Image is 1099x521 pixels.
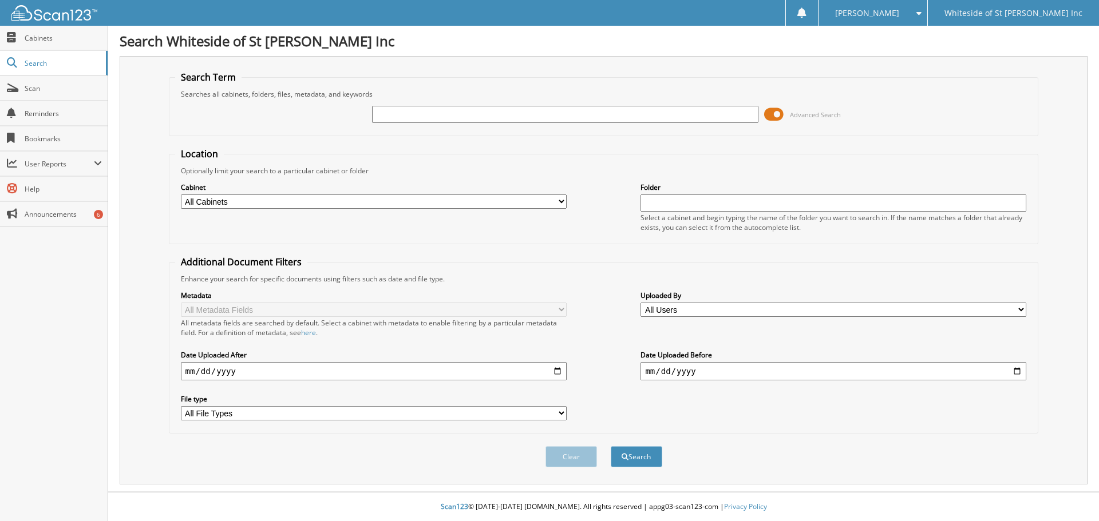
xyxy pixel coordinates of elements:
label: Uploaded By [641,291,1026,300]
img: scan123-logo-white.svg [11,5,97,21]
div: Optionally limit your search to a particular cabinet or folder [175,166,1033,176]
input: start [181,362,567,380]
label: Date Uploaded After [181,350,567,360]
span: Scan123 [441,502,468,511]
button: Clear [545,446,597,467]
label: Folder [641,182,1026,192]
label: File type [181,394,567,404]
label: Date Uploaded Before [641,350,1026,360]
span: User Reports [25,159,94,169]
legend: Search Term [175,71,242,83]
input: end [641,362,1026,380]
div: 6 [94,210,103,219]
div: All metadata fields are searched by default. Select a cabinet with metadata to enable filtering b... [181,318,567,337]
button: Search [611,446,662,467]
iframe: Chat Widget [1042,466,1099,521]
span: Help [25,184,102,194]
div: Enhance your search for specific documents using filters such as date and file type. [175,274,1033,284]
legend: Location [175,148,224,160]
span: Advanced Search [790,110,841,119]
a: Privacy Policy [724,502,767,511]
div: © [DATE]-[DATE] [DOMAIN_NAME]. All rights reserved | appg03-scan123-com | [108,493,1099,521]
a: here [301,328,316,337]
span: Cabinets [25,33,102,43]
label: Cabinet [181,182,567,192]
div: Select a cabinet and begin typing the name of the folder you want to search in. If the name match... [641,213,1026,232]
span: Announcements [25,209,102,219]
div: Searches all cabinets, folders, files, metadata, and keywords [175,89,1033,99]
label: Metadata [181,291,567,300]
h1: Search Whiteside of St [PERSON_NAME] Inc [120,31,1088,50]
span: Search [25,58,100,68]
span: Scan [25,83,102,93]
span: Whiteside of St [PERSON_NAME] Inc [944,10,1082,17]
span: Bookmarks [25,134,102,144]
legend: Additional Document Filters [175,256,307,268]
span: [PERSON_NAME] [835,10,899,17]
span: Reminders [25,109,102,118]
